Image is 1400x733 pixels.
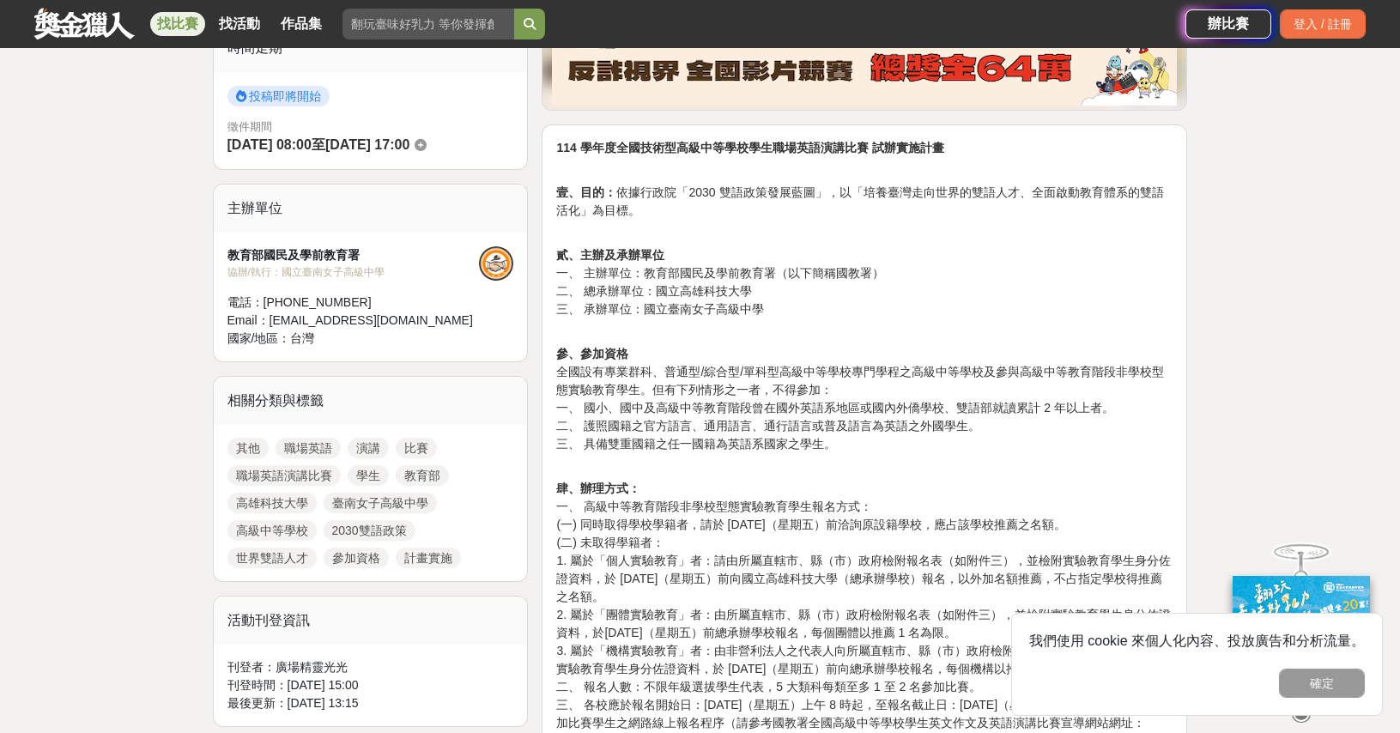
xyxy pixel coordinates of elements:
div: 相關分類與標籤 [214,377,528,425]
a: 學生 [348,465,389,486]
strong: 肆、辦理方式： [556,482,640,495]
a: 計畫實施 [396,548,461,568]
a: 教育部 [396,465,449,486]
a: 找活動 [212,12,267,36]
a: 找比賽 [150,12,205,36]
p: 依據行政院「2030 雙語政策發展藍圖」，以「培養臺灣走向世界的雙語人才、全面啟動教育體系的雙語活化」為目標。 [556,166,1173,220]
a: 職場英語 [276,438,341,458]
a: 高級中等學校 [227,520,317,541]
a: 臺南女子高級中學 [324,493,437,513]
a: 參加資格 [324,548,389,568]
strong: 貳、主辦及承辦單位 [556,248,664,262]
span: 我們使用 cookie 來個人化內容、投放廣告和分析流量。 [1029,633,1365,648]
input: 翻玩臺味好乳力 等你發揮創意！ [342,9,514,39]
img: 760c60fc-bf85-49b1-bfa1-830764fee2cd.png [552,28,1177,106]
a: 職場英語演講比賽 [227,465,341,486]
a: 高雄科技大學 [227,493,317,513]
a: 作品集 [274,12,329,36]
a: 演講 [348,438,389,458]
span: 國家/地區： [227,331,291,345]
div: 協辦/執行： 國立臺南女子高級中學 [227,264,480,280]
span: 至 [312,137,325,152]
div: Email： [EMAIL_ADDRESS][DOMAIN_NAME] [227,312,480,330]
div: 電話： [PHONE_NUMBER] [227,294,480,312]
strong: 參、參加資格 [556,347,628,360]
div: 刊登者： 廣場精靈光光 [227,658,514,676]
div: 活動刊登資訊 [214,597,528,645]
p: 一、 主辦單位：教育部國民及學前教育署（以下簡稱國教署） 二、 總承辦單位：國立高雄科技大學 三、 承辦單位：國立臺南女子高級中學 [556,228,1173,318]
span: [DATE] 17:00 [325,137,409,152]
a: 其他 [227,438,269,458]
div: 刊登時間： [DATE] 15:00 [227,676,514,694]
a: 比賽 [396,438,437,458]
span: 徵件期間 [227,120,272,133]
a: 辦比賽 [1185,9,1271,39]
div: 最後更新： [DATE] 13:15 [227,694,514,712]
a: 2030雙語政策 [324,520,415,541]
p: 全國設有專業群科、普通型/綜合型/單科型高級中等學校專門學程之高級中等學校及參與高級中等教育階段非學校型態實驗教育學生。但有下列情形之一者，不得參加： 一、 國小、國中及高級中等教育階段曾在國外... [556,327,1173,453]
a: 世界雙語人才 [227,548,317,568]
span: 台灣 [290,331,314,345]
span: 投稿即將開始 [227,86,330,106]
img: c171a689-fb2c-43c6-a33c-e56b1f4b2190.jpg [1233,576,1370,690]
button: 確定 [1279,669,1365,698]
div: 登入 / 註冊 [1280,9,1366,39]
div: 教育部國民及學前教育署 [227,246,480,264]
strong: 壹、目的： [556,185,616,199]
span: [DATE] 08:00 [227,137,312,152]
strong: 114 學年度全國技術型高級中等學校學生職場英語演講比賽 試辦實施計畫 [556,141,943,154]
div: 主辦單位 [214,185,528,233]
